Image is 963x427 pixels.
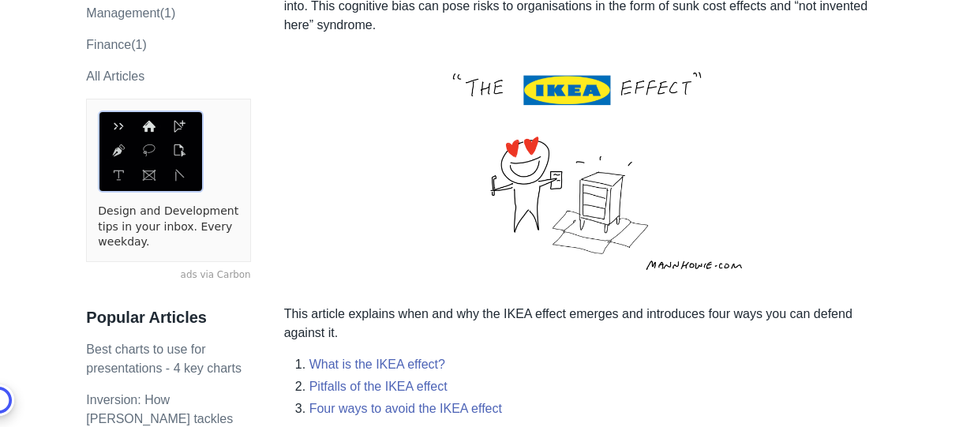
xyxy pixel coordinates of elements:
[392,47,768,292] img: ikea-effect
[284,305,877,343] p: This article explains when and why the IKEA effect emerges and introduces four ways you can defen...
[86,69,144,83] a: All Articles
[309,380,448,393] a: Pitfalls of the IKEA effect
[86,343,242,375] a: Best charts to use for presentations - 4 key charts
[309,358,445,371] a: What is the IKEA effect?
[86,6,175,20] a: Management(1)
[86,268,250,283] a: ads via Carbon
[86,308,250,328] h3: Popular Articles
[98,110,204,193] img: ads via Carbon
[86,38,146,51] a: Finance(1)
[309,402,502,415] a: Four ways to avoid the IKEA effect
[98,204,238,250] a: Design and Development tips in your inbox. Every weekday.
